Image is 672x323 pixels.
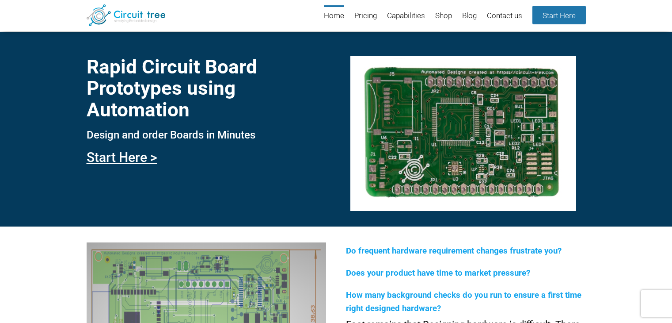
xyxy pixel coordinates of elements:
[346,246,562,256] span: Do frequent hardware requirement changes frustrate you?
[387,5,425,27] a: Capabilities
[435,5,452,27] a: Shop
[462,5,477,27] a: Blog
[87,56,326,120] h1: Rapid Circuit Board Prototypes using Automation
[532,6,586,24] a: Start Here
[87,129,326,141] h3: Design and order Boards in Minutes
[87,4,166,26] img: Circuit Tree
[346,290,581,313] span: How many background checks do you run to ensure a first time right designed hardware?
[87,150,157,165] a: Start Here >
[324,5,344,27] a: Home
[354,5,377,27] a: Pricing
[346,268,530,278] span: Does your product have time to market pressure?
[487,5,522,27] a: Contact us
